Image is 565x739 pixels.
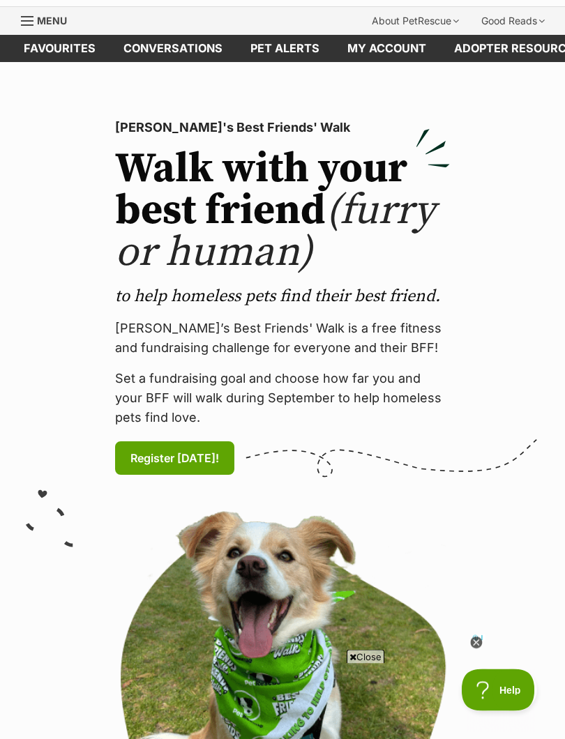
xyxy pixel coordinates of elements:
div: Good Reads [472,8,555,36]
iframe: Help Scout Beacon - Open [462,669,537,711]
a: conversations [110,36,236,63]
p: to help homeless pets find their best friend. [115,286,450,308]
p: [PERSON_NAME]'s Best Friends' Walk [115,119,450,138]
span: Menu [37,15,67,27]
h2: Walk with your best friend [115,149,450,275]
span: (furry or human) [115,185,435,280]
a: My account [333,36,440,63]
a: Pet alerts [236,36,333,63]
a: Menu [21,8,77,33]
iframe: Advertisement [29,669,536,732]
a: Favourites [10,36,110,63]
span: Register [DATE]! [130,450,219,467]
div: About PetRescue [362,8,469,36]
a: Register [DATE]! [115,442,234,475]
p: Set a fundraising goal and choose how far you and your BFF will walk during September to help hom... [115,369,450,428]
p: [PERSON_NAME]’s Best Friends' Walk is a free fitness and fundraising challenge for everyone and t... [115,319,450,358]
